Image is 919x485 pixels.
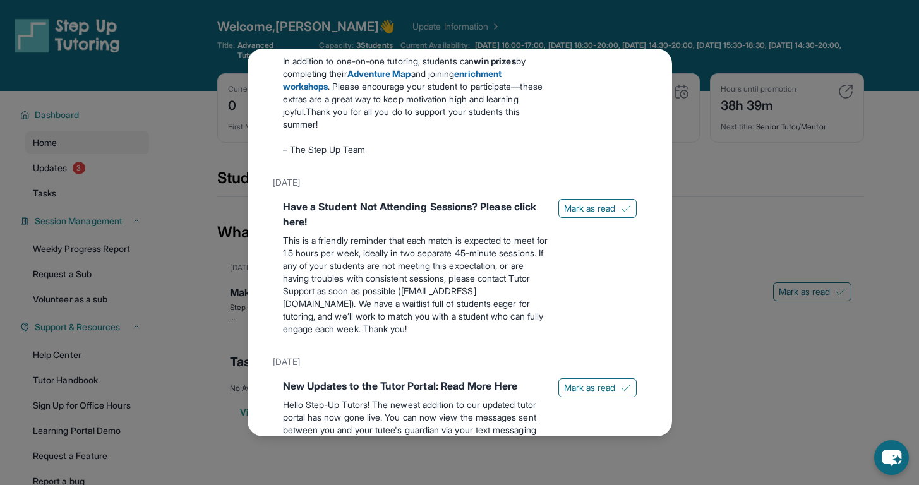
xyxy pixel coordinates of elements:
div: Have a Student Not Attending Sessions? Please click here! [283,199,548,229]
a: Adventure Map [347,68,411,79]
div: [DATE] [273,171,647,194]
div: [DATE] [273,350,647,373]
p: – The Step Up Team [283,143,548,156]
span: Mark as read [564,381,616,394]
strong: win prizes [474,56,516,66]
img: Mark as read [621,203,631,213]
p: This is a friendly reminder that each match is expected to meet for 1.5 hours per week, ideally i... [283,234,548,335]
p: In addition to one-on-one tutoring, students can by completing their and joining . Please encoura... [283,55,548,131]
button: Mark as read [558,378,637,397]
button: Mark as read [558,199,637,218]
span: Mark as read [564,202,616,215]
img: Mark as read [621,383,631,393]
div: New Updates to the Tutor Portal: Read More Here [283,378,548,393]
button: chat-button [874,440,909,475]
